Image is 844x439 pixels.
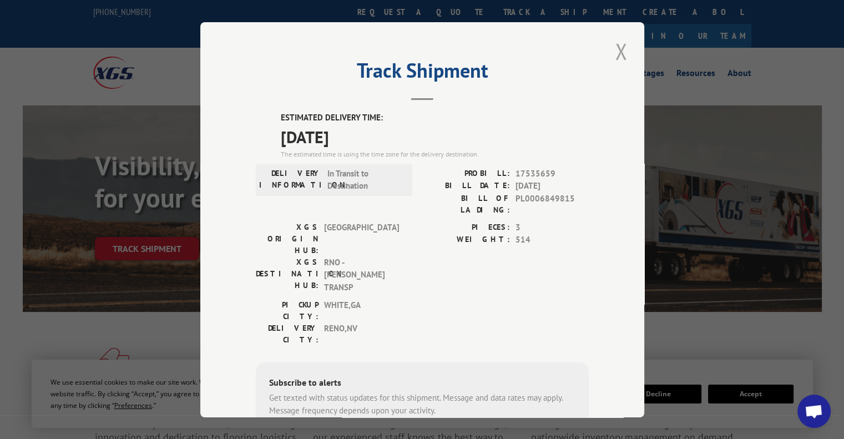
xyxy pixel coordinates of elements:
[422,234,510,246] label: WEIGHT:
[259,167,322,192] label: DELIVERY INFORMATION:
[256,221,319,256] label: XGS ORIGIN HUB:
[516,234,589,246] span: 514
[269,392,575,417] div: Get texted with status updates for this shipment. Message and data rates may apply. Message frequ...
[516,180,589,193] span: [DATE]
[324,299,399,322] span: WHITE , GA
[324,256,399,294] span: RNO - [PERSON_NAME] TRANSP
[256,256,319,294] label: XGS DESTINATION HUB:
[327,167,402,192] span: In Transit to Destination
[269,376,575,392] div: Subscribe to alerts
[797,395,831,428] a: Open chat
[422,221,510,234] label: PIECES:
[516,167,589,180] span: 17535659
[422,180,510,193] label: BILL DATE:
[281,112,589,124] label: ESTIMATED DELIVERY TIME:
[256,322,319,346] label: DELIVERY CITY:
[256,63,589,84] h2: Track Shipment
[422,192,510,215] label: BILL OF LADING:
[281,149,589,159] div: The estimated time is using the time zone for the delivery destination.
[516,192,589,215] span: PL0006849815
[516,221,589,234] span: 3
[611,36,630,67] button: Close modal
[422,167,510,180] label: PROBILL:
[324,322,399,346] span: RENO , NV
[281,124,589,149] span: [DATE]
[324,221,399,256] span: [GEOGRAPHIC_DATA]
[256,299,319,322] label: PICKUP CITY:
